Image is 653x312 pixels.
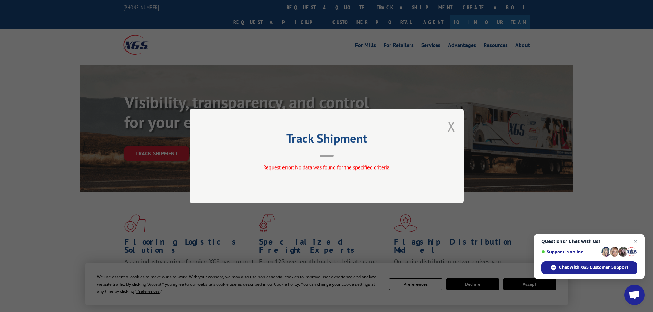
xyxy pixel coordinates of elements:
span: Chat with XGS Customer Support [559,264,628,271]
button: Close modal [448,117,455,135]
h2: Track Shipment [224,134,430,147]
span: Request error: No data was found for the specified criteria. [263,164,390,171]
span: Close chat [631,237,640,246]
div: Chat with XGS Customer Support [541,261,637,274]
span: Questions? Chat with us! [541,239,637,244]
div: Open chat [624,285,645,305]
span: Support is online [541,249,599,254]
